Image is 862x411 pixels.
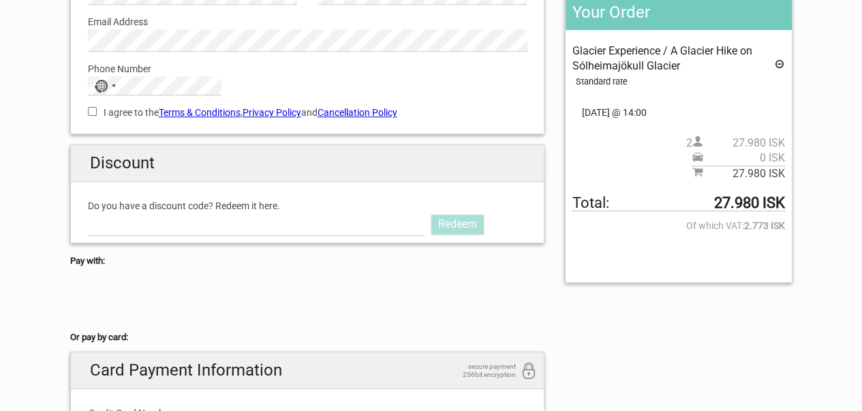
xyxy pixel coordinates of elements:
span: Glacier Experience / A Glacier Hike on Sólheimajökull Glacier [572,44,752,72]
label: Do you have a discount code? Redeem it here. [88,198,527,213]
strong: 2.773 ISK [744,218,785,233]
span: secure payment 256bit encryption [448,363,516,379]
h2: Discount [71,145,544,181]
span: 27.980 ISK [703,136,785,151]
span: Of which VAT: [572,218,784,233]
strong: 27.980 ISK [714,196,785,211]
a: Redeem [431,215,484,234]
label: Email Address [88,14,527,29]
label: I agree to the , and [88,105,527,120]
span: Total to be paid [572,196,784,211]
iframe: Cadre de bouton sécurisé pour le paiement [70,286,193,313]
label: Phone Number [88,61,527,76]
span: 27.980 ISK [703,166,785,181]
h5: Pay with: [70,254,545,269]
h2: Card Payment Information [71,352,544,389]
p: We're away right now. Please check back later! [19,24,154,35]
span: [DATE] @ 14:00 [572,105,784,120]
span: Subtotal [692,166,785,181]
button: Open LiveChat chat widget [157,21,173,37]
span: Pickup price [692,151,785,166]
button: Selected country [89,77,123,95]
a: Terms & Conditions [159,107,241,118]
a: Privacy Policy [243,107,301,118]
i: 256bit encryption [521,363,537,381]
div: Standard rate [576,74,784,89]
span: 2 person(s) [686,136,785,151]
a: Cancellation Policy [318,107,397,118]
h5: Or pay by card: [70,330,545,345]
span: 0 ISK [703,151,785,166]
